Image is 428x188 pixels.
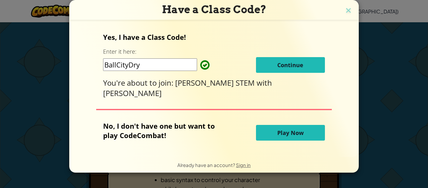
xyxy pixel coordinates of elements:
span: You're about to join: [103,78,175,88]
span: Already have an account? [177,162,236,168]
span: with [257,78,272,88]
span: Play Now [277,129,304,137]
p: Yes, I have a Class Code! [103,32,325,42]
span: [PERSON_NAME] [103,88,162,98]
button: Play Now [256,125,325,141]
a: Sign in [236,162,251,168]
span: Have a Class Code? [162,3,266,16]
button: Continue [256,57,325,73]
label: Enter it here: [103,48,136,56]
img: close icon [344,6,352,16]
span: Continue [277,61,303,69]
p: No, I don't have one but want to play CodeCombat! [103,121,224,140]
span: [PERSON_NAME] STEM [175,78,257,88]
